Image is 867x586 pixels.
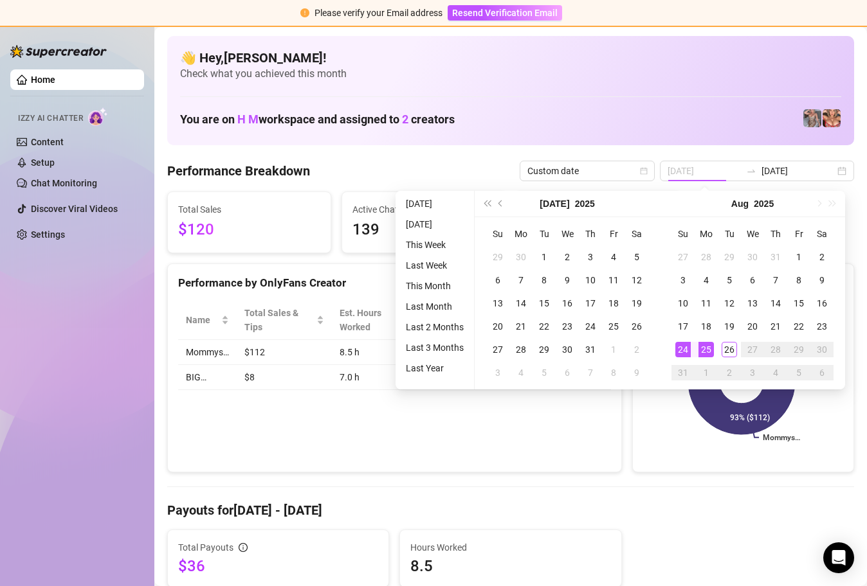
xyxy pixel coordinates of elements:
[741,338,764,361] td: 2025-08-27
[745,296,760,311] div: 13
[239,543,248,552] span: info-circle
[695,361,718,384] td: 2025-09-01
[180,49,841,67] h4: 👋 Hey, [PERSON_NAME] !
[675,272,691,288] div: 3
[787,269,810,292] td: 2025-08-08
[764,315,787,338] td: 2025-08-21
[606,342,621,357] div: 1
[490,319,506,334] div: 20
[602,245,625,269] td: 2025-07-04
[602,269,625,292] td: 2025-07-11
[768,296,783,311] div: 14
[625,315,648,338] td: 2025-07-26
[401,217,469,232] li: [DATE]
[625,222,648,245] th: Sa
[315,6,443,20] div: Please verify your Email address
[741,222,764,245] th: We
[787,292,810,315] td: 2025-08-15
[533,315,556,338] td: 2025-07-22
[722,249,737,265] div: 29
[722,319,737,334] div: 19
[787,361,810,384] td: 2025-09-05
[695,269,718,292] td: 2025-08-04
[556,245,579,269] td: 2025-07-02
[31,229,65,240] a: Settings
[401,340,469,355] li: Last 3 Months
[237,365,332,390] td: $8
[745,342,760,357] div: 27
[787,338,810,361] td: 2025-08-29
[410,556,610,576] span: 8.5
[536,319,552,334] div: 22
[764,245,787,269] td: 2025-07-31
[791,365,807,380] div: 5
[787,222,810,245] th: Fr
[695,222,718,245] th: Mo
[536,342,552,357] div: 29
[629,249,644,265] div: 5
[533,222,556,245] th: Tu
[629,319,644,334] div: 26
[556,361,579,384] td: 2025-08-06
[533,338,556,361] td: 2025-07-29
[533,361,556,384] td: 2025-08-05
[509,269,533,292] td: 2025-07-07
[536,365,552,380] div: 5
[741,269,764,292] td: 2025-08-06
[698,319,714,334] div: 18
[556,315,579,338] td: 2025-07-23
[180,67,841,81] span: Check what you achieved this month
[629,296,644,311] div: 19
[606,249,621,265] div: 4
[527,161,647,181] span: Custom date
[602,292,625,315] td: 2025-07-18
[490,342,506,357] div: 27
[741,245,764,269] td: 2025-07-30
[746,166,756,176] span: to
[810,361,834,384] td: 2025-09-06
[178,556,378,576] span: $36
[509,315,533,338] td: 2025-07-21
[671,338,695,361] td: 2025-08-24
[31,157,55,168] a: Setup
[745,249,760,265] div: 30
[671,292,695,315] td: 2025-08-10
[698,342,714,357] div: 25
[410,540,610,555] span: Hours Worked
[764,292,787,315] td: 2025-08-14
[300,8,309,17] span: exclamation-circle
[556,269,579,292] td: 2025-07-09
[536,249,552,265] div: 1
[513,249,529,265] div: 30
[579,269,602,292] td: 2025-07-10
[486,222,509,245] th: Su
[244,306,314,334] span: Total Sales & Tips
[640,167,648,175] span: calendar
[695,292,718,315] td: 2025-08-11
[509,338,533,361] td: 2025-07-28
[452,8,558,18] span: Resend Verification Email
[791,272,807,288] div: 8
[31,178,97,188] a: Chat Monitoring
[579,245,602,269] td: 2025-07-03
[745,319,760,334] div: 20
[486,338,509,361] td: 2025-07-27
[668,164,741,178] input: Start date
[764,361,787,384] td: 2025-09-04
[490,249,506,265] div: 29
[718,338,741,361] td: 2025-08-26
[695,338,718,361] td: 2025-08-25
[401,237,469,253] li: This Week
[401,360,469,376] li: Last Year
[237,112,259,126] span: H M
[486,269,509,292] td: 2025-07-06
[746,166,756,176] span: swap-right
[402,112,408,126] span: 2
[401,319,469,335] li: Last 2 Months
[178,340,237,365] td: Mommys…
[629,365,644,380] div: 9
[602,338,625,361] td: 2025-08-01
[513,319,529,334] div: 21
[513,296,529,311] div: 14
[352,218,495,242] span: 139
